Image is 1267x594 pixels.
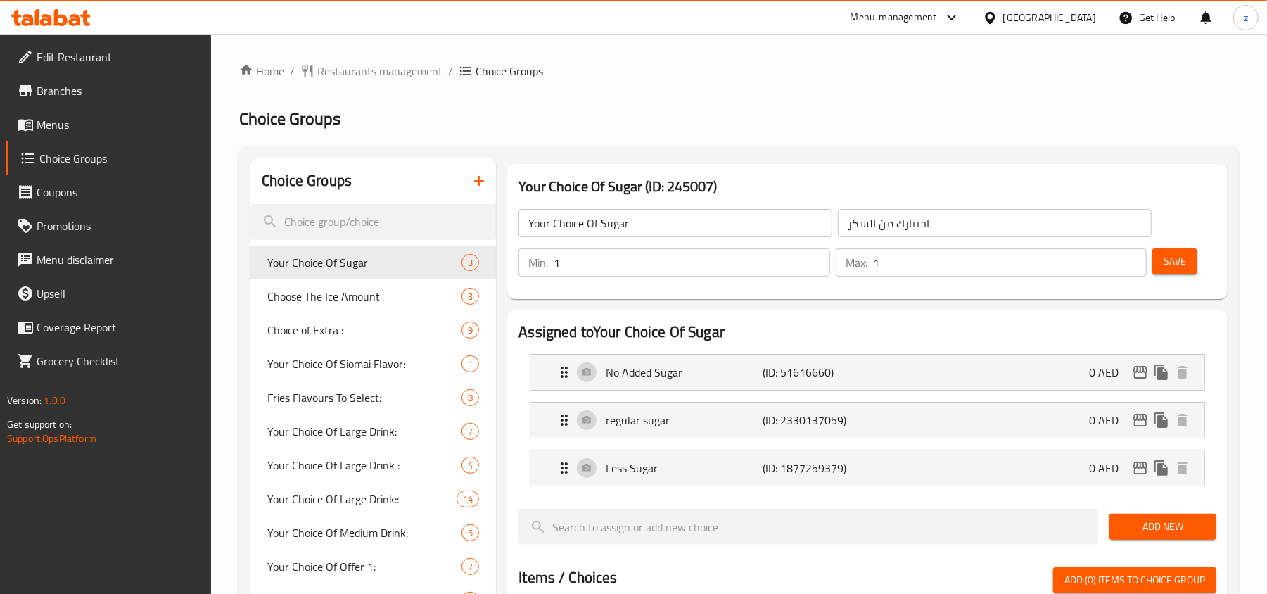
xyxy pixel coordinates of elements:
a: Coupons [6,175,212,209]
div: Choices [461,423,479,440]
span: Get support on: [7,415,72,434]
a: Promotions [6,209,212,243]
span: 3 [462,256,478,270]
span: Your Choice Of Medium Drink: [267,524,461,541]
div: Choices [461,558,479,575]
input: search [518,509,1098,545]
p: (ID: 1877259379) [763,460,868,476]
p: 0 AED [1089,364,1130,381]
span: 7 [462,560,478,574]
h2: Choice Groups [262,170,352,191]
p: regular sugar [606,412,763,429]
button: edit [1130,410,1151,431]
span: Add (0) items to choice group [1064,571,1205,589]
span: Your Choice Of Offer 1: [267,558,461,575]
a: Menu disclaimer [6,243,212,277]
button: delete [1172,457,1193,479]
div: Your Choice Of Offer 1:7 [250,550,496,583]
span: Save [1164,253,1186,270]
span: Your Choice Of Large Drink:: [267,491,457,507]
span: z [1244,10,1248,25]
span: Menu disclaimer [37,251,200,268]
input: search [250,204,496,240]
span: Your Choice Of Large Drink: [267,423,461,440]
button: edit [1130,362,1151,383]
p: Less Sugar [606,460,763,476]
span: Coupons [37,184,200,201]
span: Upsell [37,285,200,302]
p: 0 AED [1089,460,1130,476]
div: Choose The Ice Amount3 [250,279,496,313]
span: Choice Groups [39,150,200,167]
div: [GEOGRAPHIC_DATA] [1003,10,1096,25]
button: Add (0) items to choice group [1053,567,1216,593]
nav: breadcrumb [239,63,1239,80]
span: 5 [462,526,478,540]
span: Choose The Ice Amount [267,288,461,305]
span: Your Choice Of Large Drink : [267,457,461,474]
li: Expand [518,396,1216,444]
span: 1 [462,358,478,371]
div: Expand [530,403,1204,438]
p: Min: [528,254,548,271]
span: 7 [462,425,478,438]
a: Upsell [6,277,212,310]
span: Choice of Extra : [267,322,461,339]
p: No Added Sugar [606,364,763,381]
div: Expand [530,450,1204,486]
a: Home [239,63,284,80]
li: / [290,63,295,80]
a: Edit Restaurant [6,40,212,74]
div: Your Choice Of Medium Drink:5 [250,516,496,550]
button: Add New [1109,514,1216,540]
div: Your Choice Of Large Drink :4 [250,448,496,482]
div: Choices [461,322,479,339]
a: Menus [6,108,212,141]
div: Your Choice Of Siomai Flavor:1 [250,347,496,381]
button: delete [1172,410,1193,431]
button: Save [1152,248,1197,274]
span: Menus [37,116,200,133]
p: Max: [846,254,867,271]
p: 0 AED [1089,412,1130,429]
span: 14 [457,493,478,506]
a: Branches [6,74,212,108]
h3: Your Choice Of Sugar (ID: 245007) [518,175,1216,198]
div: Your Choice Of Large Drink::14 [250,482,496,516]
button: edit [1130,457,1151,479]
button: delete [1172,362,1193,383]
div: Choice of Extra :9 [250,313,496,347]
span: 9 [462,324,478,337]
button: duplicate [1151,457,1172,479]
span: 3 [462,290,478,303]
span: Version: [7,391,42,410]
button: duplicate [1151,362,1172,383]
p: (ID: 51616660) [763,364,868,381]
span: Choice Groups [239,103,340,134]
span: Coverage Report [37,319,200,336]
a: Grocery Checklist [6,344,212,378]
a: Coverage Report [6,310,212,344]
span: Your Choice Of Sugar [267,254,461,271]
span: Restaurants management [317,63,443,80]
p: (ID: 2330137059) [763,412,868,429]
span: Promotions [37,217,200,234]
span: Grocery Checklist [37,353,200,369]
span: Add New [1121,518,1205,536]
a: Restaurants management [300,63,443,80]
div: Your Choice Of Sugar3 [250,246,496,279]
div: Choices [461,524,479,541]
span: 1.0.0 [44,391,65,410]
div: Expand [530,355,1204,390]
span: 8 [462,391,478,405]
span: Your Choice Of Siomai Flavor: [267,355,461,372]
li: Expand [518,444,1216,492]
span: Edit Restaurant [37,49,200,65]
a: Choice Groups [6,141,212,175]
div: Choices [461,355,479,372]
span: 4 [462,459,478,472]
div: Menu-management [851,9,937,26]
span: Fries Flavours To Select: [267,389,461,406]
div: Fries Flavours To Select:8 [250,381,496,415]
li: Expand [518,348,1216,396]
